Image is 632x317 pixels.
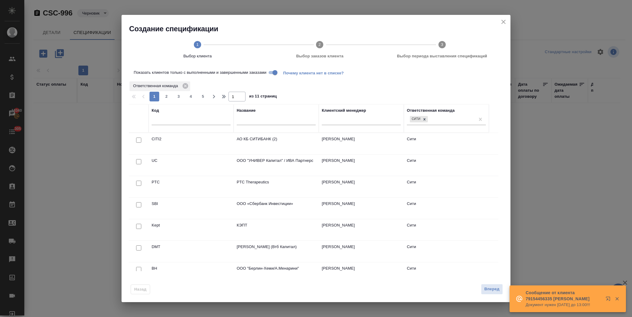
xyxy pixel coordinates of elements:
[149,219,234,240] td: Kept
[149,262,234,284] td: BH
[129,81,190,91] div: Ответственная команда
[319,133,404,154] td: [PERSON_NAME]
[484,286,500,293] span: Вперед
[322,107,366,114] div: Клиентский менеджер
[404,176,489,197] td: Сити
[404,198,489,219] td: Сити
[198,94,208,100] span: 5
[526,302,602,308] p: Документ нужен [DATE] до 13:00!!!
[602,293,617,307] button: Открыть в новой вкладке
[174,92,184,101] button: 3
[186,92,196,101] button: 4
[404,155,489,176] td: Сити
[139,53,256,59] span: Выбор клиента
[319,241,404,262] td: [PERSON_NAME]
[237,158,316,164] p: ООО "УНИВЕР Капитал" / ИВА Партнерс
[319,176,404,197] td: [PERSON_NAME]
[198,92,208,101] button: 5
[149,198,234,219] td: SBI
[319,42,321,47] text: 2
[407,107,455,114] div: Ответственная команда
[162,92,171,101] button: 2
[404,133,489,154] td: Сити
[149,176,234,197] td: PTC
[383,53,501,59] span: Выбор периода выставления спецификаций
[441,42,443,47] text: 3
[249,93,277,101] span: из 11 страниц
[237,136,316,142] p: АО КБ СИТИБАНК (2)
[404,219,489,240] td: Сити
[499,17,508,26] button: close
[237,222,316,228] p: КЭПТ
[611,296,623,302] button: Закрыть
[133,83,180,89] p: Ответственная команда
[319,219,404,240] td: [PERSON_NAME]
[162,94,171,100] span: 2
[186,94,196,100] span: 4
[134,70,266,76] span: Показать клиентов только с выполненными и завершенными заказами
[237,201,316,207] p: ООО «Сбербанк Инвестиции»
[319,155,404,176] td: [PERSON_NAME]
[283,70,349,75] span: Почему клиента нет в списке?
[481,284,503,295] button: Вперед
[404,241,489,262] td: Сити
[404,262,489,284] td: Сити
[129,24,510,34] h2: Создание спецификации
[237,244,316,250] p: [PERSON_NAME] (Втб Капитал)
[526,290,602,302] p: Сообщение от клиента 79154456335 [PERSON_NAME]
[319,198,404,219] td: [PERSON_NAME]
[237,179,316,185] p: PTC Therapeutics
[196,42,198,47] text: 1
[174,94,184,100] span: 3
[149,155,234,176] td: UC
[152,107,159,114] div: Код
[149,241,234,262] td: DMT
[319,262,404,284] td: [PERSON_NAME]
[261,53,378,59] span: Выбор заказов клиента
[410,116,421,122] div: Сити
[149,133,234,154] td: CITI2
[237,265,316,271] p: ООО "Берлин-Хеми/А.Менарини"
[409,115,428,123] div: Сити
[237,107,256,114] div: Название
